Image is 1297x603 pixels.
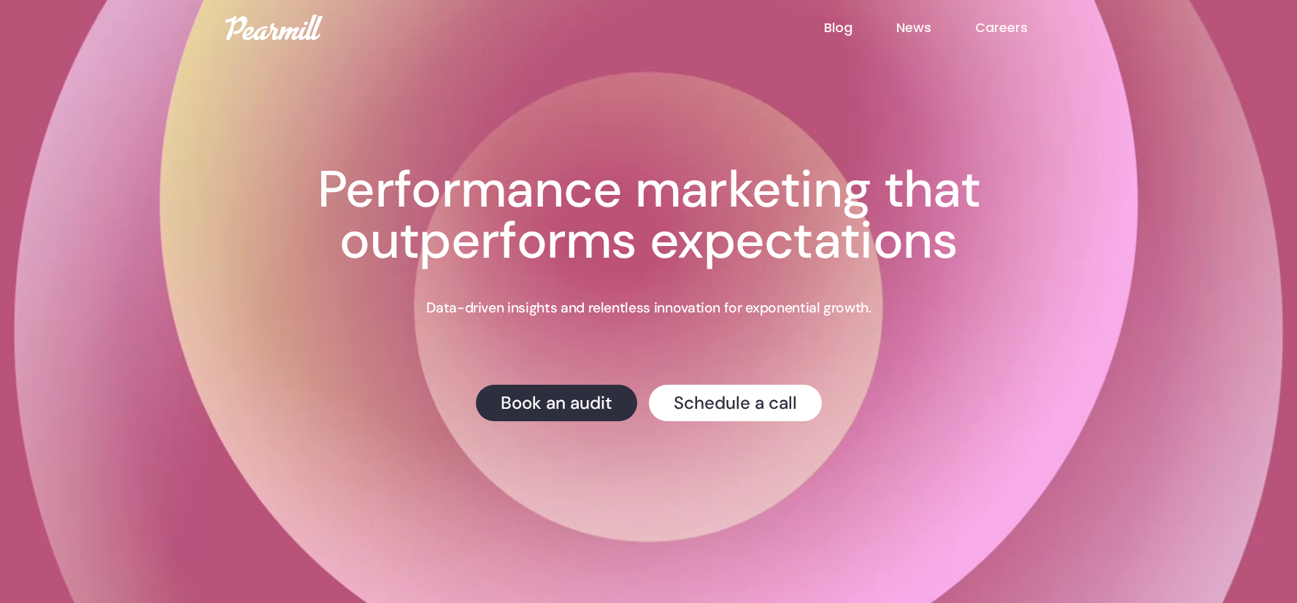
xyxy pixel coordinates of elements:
img: Pearmill logo [226,15,323,40]
h1: Performance marketing that outperforms expectations [240,164,1058,266]
a: Blog [824,18,896,37]
p: Data-driven insights and relentless innovation for exponential growth. [426,299,871,318]
a: Book an audit [476,385,637,421]
a: Careers [975,18,1071,37]
a: News [896,18,975,37]
a: Schedule a call [649,385,822,421]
